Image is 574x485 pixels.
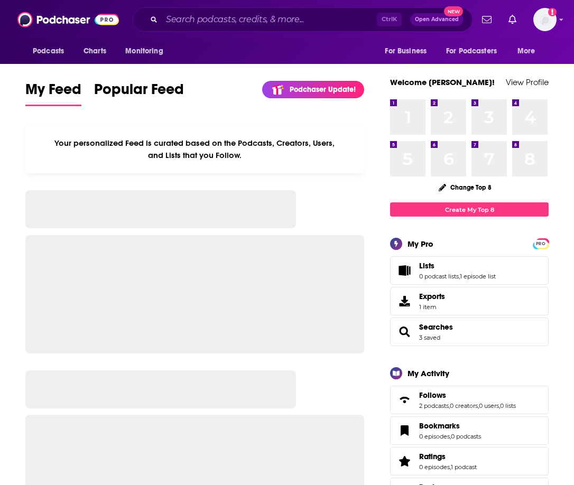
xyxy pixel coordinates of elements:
a: 2 podcasts [419,402,449,409]
a: Show notifications dropdown [478,11,496,29]
button: open menu [377,41,440,61]
button: open menu [118,41,177,61]
span: , [449,402,450,409]
span: Open Advanced [415,17,459,22]
a: PRO [534,239,547,247]
input: Search podcasts, credits, & more... [162,11,377,28]
div: Your personalized Feed is curated based on the Podcasts, Creators, Users, and Lists that you Follow. [25,125,364,173]
a: Lists [419,261,496,271]
a: 0 podcast lists [419,273,459,280]
span: Ctrl K [377,13,402,26]
a: Exports [390,287,549,315]
span: Exports [419,292,445,301]
button: Show profile menu [533,8,557,31]
span: Monitoring [125,44,163,59]
a: My Feed [25,80,81,106]
span: Searches [390,318,549,346]
a: Follows [419,390,516,400]
a: Lists [394,263,415,278]
span: Bookmarks [419,421,460,431]
a: 0 lists [500,402,516,409]
a: 0 podcasts [451,433,481,440]
span: Exports [394,294,415,309]
a: Searches [394,324,415,339]
span: Bookmarks [390,416,549,445]
a: View Profile [506,77,549,87]
span: For Podcasters [446,44,497,59]
a: Ratings [394,454,415,469]
span: Lists [419,261,434,271]
div: My Pro [408,239,433,249]
span: Lists [390,256,549,285]
span: , [450,433,451,440]
a: 1 episode list [460,273,496,280]
span: Podcasts [33,44,64,59]
span: , [499,402,500,409]
div: My Activity [408,368,449,378]
span: For Business [385,44,427,59]
a: Welcome [PERSON_NAME]! [390,77,495,87]
a: 1 podcast [451,463,477,471]
a: 0 creators [450,402,478,409]
span: Charts [84,44,106,59]
a: Follows [394,393,415,407]
span: Popular Feed [94,80,184,105]
button: Open AdvancedNew [410,13,464,26]
span: My Feed [25,80,81,105]
span: New [444,6,463,16]
button: Change Top 8 [432,181,498,194]
a: Show notifications dropdown [504,11,521,29]
span: 1 item [419,303,445,311]
svg: Add a profile image [548,8,557,16]
img: User Profile [533,8,557,31]
button: open menu [510,41,549,61]
span: PRO [534,240,547,248]
a: Searches [419,322,453,332]
a: Ratings [419,452,477,461]
a: Bookmarks [419,421,481,431]
span: Logged in as Ashley_Beenen [533,8,557,31]
span: More [517,44,535,59]
span: , [459,273,460,280]
a: Create My Top 8 [390,202,549,217]
a: 3 saved [419,334,440,341]
a: Charts [77,41,113,61]
a: 0 episodes [419,433,450,440]
a: Bookmarks [394,423,415,438]
span: Follows [390,386,549,414]
span: , [478,402,479,409]
a: Popular Feed [94,80,184,106]
span: , [450,463,451,471]
div: Search podcasts, credits, & more... [133,7,473,32]
img: Podchaser - Follow, Share and Rate Podcasts [17,10,119,30]
span: Ratings [390,447,549,475]
span: Ratings [419,452,446,461]
a: 0 users [479,402,499,409]
button: open menu [439,41,512,61]
a: 0 episodes [419,463,450,471]
p: Podchaser Update! [290,85,356,94]
span: Follows [419,390,446,400]
button: open menu [25,41,78,61]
